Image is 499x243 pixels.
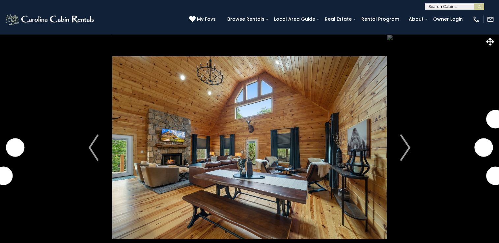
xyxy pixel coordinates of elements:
[197,16,216,23] span: My Favs
[321,14,355,24] a: Real Estate
[224,14,268,24] a: Browse Rentals
[430,14,466,24] a: Owner Login
[358,14,402,24] a: Rental Program
[89,134,98,161] img: arrow
[5,13,96,26] img: White-1-2.png
[271,14,319,24] a: Local Area Guide
[401,134,410,161] img: arrow
[405,14,427,24] a: About
[487,16,494,23] img: mail-regular-white.png
[473,16,480,23] img: phone-regular-white.png
[189,16,217,23] a: My Favs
